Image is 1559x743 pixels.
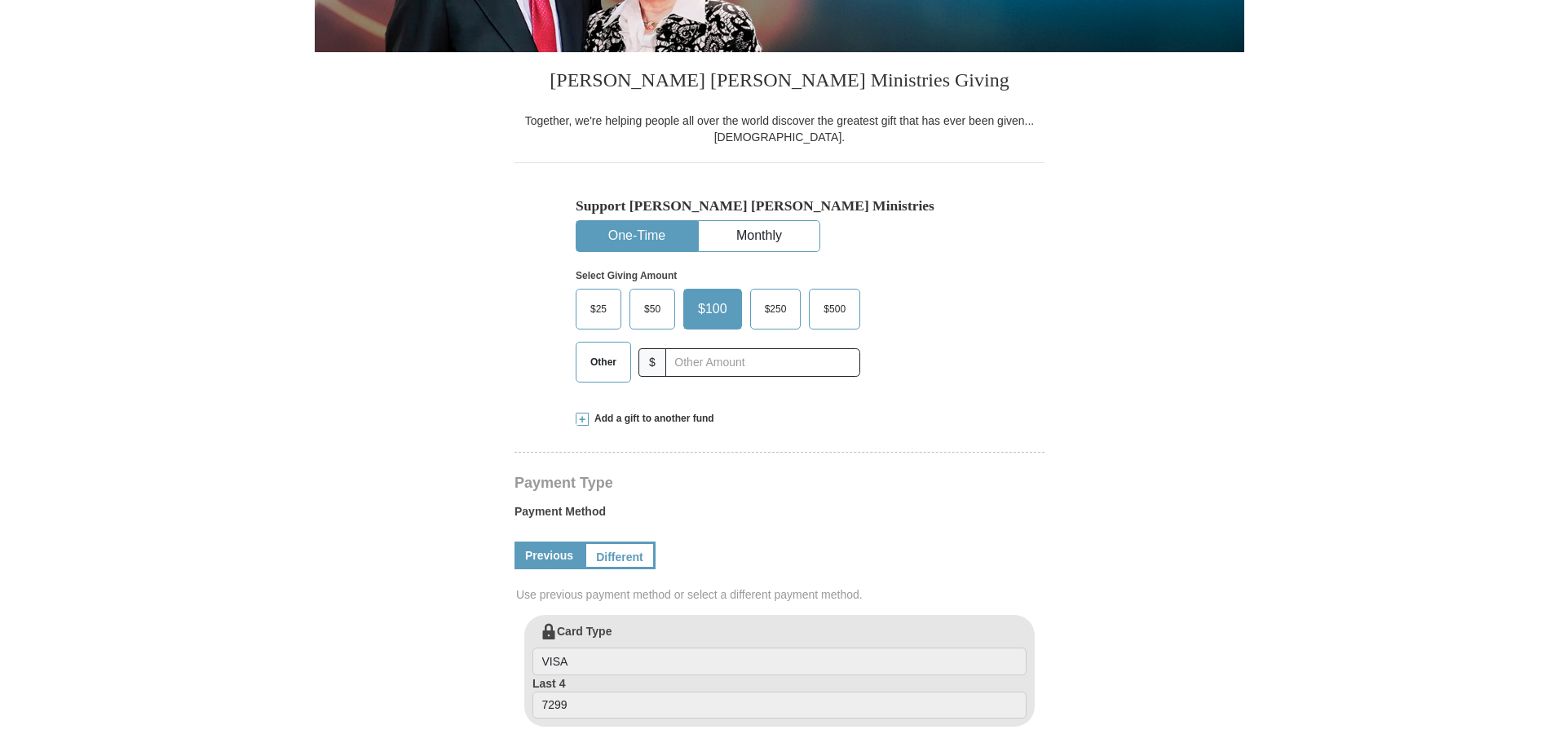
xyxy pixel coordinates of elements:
a: Previous [515,542,584,569]
div: Together, we're helping people all over the world discover the greatest gift that has ever been g... [515,113,1044,145]
span: $100 [690,297,735,321]
span: $25 [582,297,615,321]
label: Card Type [532,623,1027,675]
span: Use previous payment method or select a different payment method. [516,586,1046,603]
h3: [PERSON_NAME] [PERSON_NAME] Ministries Giving [515,52,1044,113]
input: Other Amount [665,348,860,377]
button: One-Time [576,221,697,251]
span: $250 [757,297,795,321]
button: Monthly [699,221,819,251]
span: Add a gift to another fund [589,412,714,426]
span: $ [638,348,666,377]
h4: Payment Type [515,476,1044,489]
h5: Support [PERSON_NAME] [PERSON_NAME] Ministries [576,197,983,214]
span: $50 [636,297,669,321]
label: Last 4 [532,675,1027,719]
label: Payment Method [515,503,1044,528]
input: Last 4 [532,692,1027,719]
a: Different [584,542,656,569]
span: Other [582,350,625,374]
strong: Select Giving Amount [576,270,677,281]
span: $500 [815,297,854,321]
input: Card Type [532,648,1027,675]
